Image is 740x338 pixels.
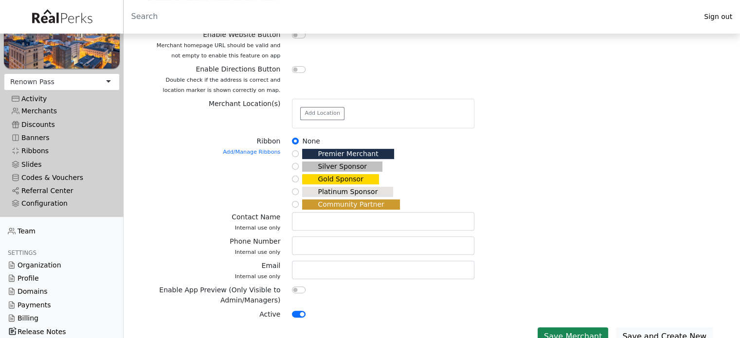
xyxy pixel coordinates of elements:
[302,174,379,184] label: Gold Sponsor
[209,99,281,109] label: Merchant Location(s)
[302,149,394,159] label: Premier Merchant
[302,136,320,146] label: None
[12,199,112,208] div: Configuration
[235,249,281,255] span: Internal use only
[147,64,281,95] label: Enable Directions Button
[4,118,120,131] a: Discounts
[232,212,280,232] label: Contact Name
[302,161,382,172] label: Silver Sponsor
[696,10,740,23] a: Sign out
[4,171,120,184] a: Codes & Vouchers
[302,187,393,197] label: Platinum Sponsor
[124,5,697,28] input: Search
[157,42,281,59] span: Merchant homepage URL should be valid and not empty to enable this feature on app
[147,30,281,60] label: Enable Website Button
[147,285,281,305] label: Enable App Preview (Only Visible to Admin/Managers)
[259,309,280,320] label: Active
[235,225,281,231] span: Internal use only
[4,131,120,144] a: Banners
[223,149,280,155] a: Add/Manage Ribbons
[10,77,54,87] div: Renown Pass
[163,77,281,93] span: Double check if the address is correct and location marker is shown correctly on map.
[300,107,344,120] button: Add Location
[12,95,112,103] div: Activity
[230,236,280,257] label: Phone Number
[4,105,120,118] a: Merchants
[235,273,281,280] span: Internal use only
[4,3,120,69] img: sqktvUi49YWOlhEKK03WCLpzX7tC2yHSQ1VMvnxl.png
[223,136,280,157] label: Ribbon
[4,184,120,197] a: Referral Center
[235,261,281,281] label: Email
[302,199,399,210] label: Community Partner
[8,249,36,256] span: Settings
[4,144,120,158] a: Ribbons
[4,158,120,171] a: Slides
[27,6,97,28] img: real_perks_logo-01.svg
